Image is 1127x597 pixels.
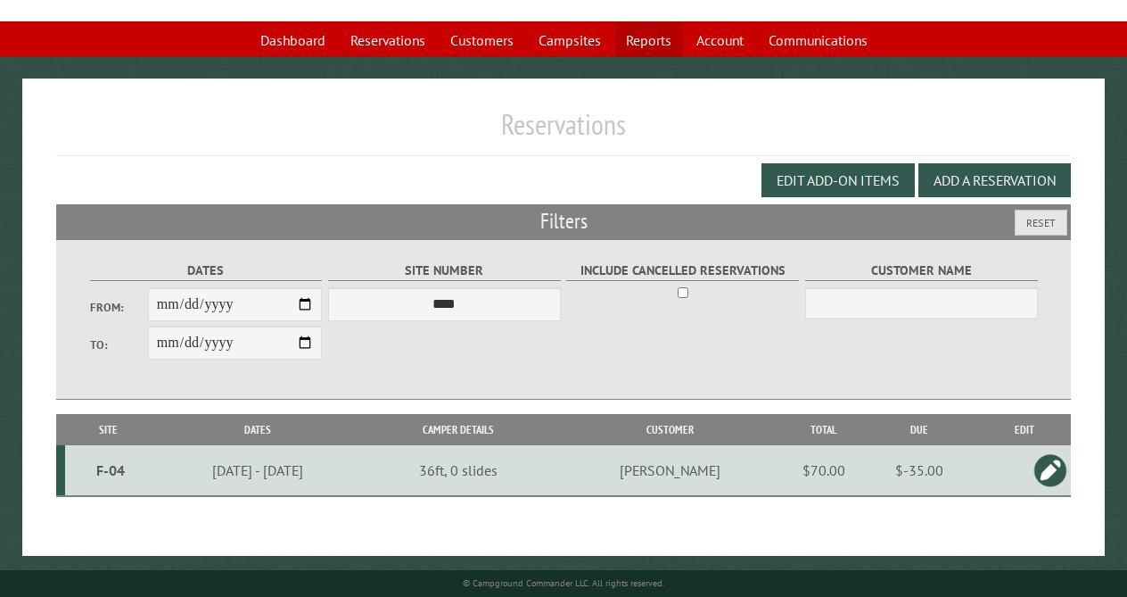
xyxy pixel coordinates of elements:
[528,23,612,57] a: Campsites
[788,414,860,445] th: Total
[366,414,552,445] th: Camper Details
[65,414,151,445] th: Site
[860,445,979,496] td: $-35.00
[72,461,148,479] div: F-04
[979,414,1071,445] th: Edit
[153,461,362,479] div: [DATE] - [DATE]
[1015,210,1067,236] button: Reset
[758,23,878,57] a: Communications
[366,445,552,496] td: 36ft, 0 slides
[761,163,915,197] button: Edit Add-on Items
[566,261,799,281] label: Include Cancelled Reservations
[860,414,979,445] th: Due
[686,23,754,57] a: Account
[340,23,436,57] a: Reservations
[151,414,366,445] th: Dates
[56,107,1071,156] h1: Reservations
[250,23,336,57] a: Dashboard
[552,445,788,496] td: [PERSON_NAME]
[918,163,1071,197] button: Add a Reservation
[788,445,860,496] td: $70.00
[90,261,323,281] label: Dates
[56,204,1071,238] h2: Filters
[552,414,788,445] th: Customer
[805,261,1038,281] label: Customer Name
[463,577,664,589] small: © Campground Commander LLC. All rights reserved.
[440,23,524,57] a: Customers
[615,23,682,57] a: Reports
[90,336,148,353] label: To:
[328,261,561,281] label: Site Number
[90,299,148,316] label: From:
